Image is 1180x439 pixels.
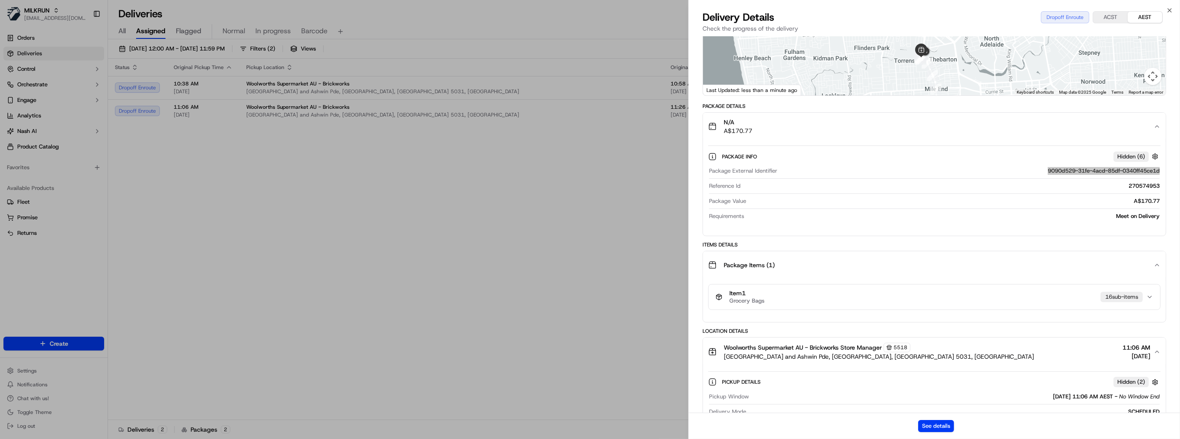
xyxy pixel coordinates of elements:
button: Keyboard shortcuts [1017,89,1054,95]
span: Grocery Bags [729,297,764,304]
a: Terms (opens in new tab) [1111,90,1123,95]
img: Google [705,84,734,95]
a: Report a map error [1129,90,1163,95]
span: Reference Id [709,182,741,190]
span: Requirements [709,212,744,220]
span: No Window End [1119,393,1160,401]
div: 15 [915,54,926,65]
div: 4 [922,57,933,69]
span: Delivery Details [703,10,774,24]
span: Package Info [722,153,759,160]
div: Meet on Delivery [747,212,1160,220]
button: Woolworths Supermarket AU - Brickworks Store Manager5518[GEOGRAPHIC_DATA] and Ashwin Pde, [GEOGRA... [703,338,1166,366]
div: 13 [915,52,926,63]
span: Package Items ( 1 ) [724,261,775,269]
p: Check the progress of the delivery [703,24,1166,33]
span: Package External Identifier [709,167,777,175]
button: AEST [1128,12,1162,23]
span: Hidden ( 2 ) [1117,378,1145,386]
span: Pickup Window [709,393,749,401]
div: Package Items (1) [703,279,1166,322]
span: A$170.77 [724,126,752,135]
div: 2 [930,83,941,95]
button: Hidden (2) [1113,377,1161,388]
span: [DATE] 11:06 AM AEST [1053,393,1113,401]
span: Package Value [709,197,746,205]
div: 9090d529-31fe-4acd-85df-0340ff45ce1d [781,167,1160,175]
span: Item 1 [729,290,764,297]
div: Package Details [703,103,1166,110]
a: Open this area in Google Maps (opens a new window) [705,84,734,95]
span: N/A [724,118,752,126]
div: 270574953 [744,182,1160,190]
span: Hidden ( 6 ) [1117,153,1145,161]
button: Hidden (6) [1113,151,1161,162]
span: [GEOGRAPHIC_DATA] and Ashwin Pde, [GEOGRAPHIC_DATA], [GEOGRAPHIC_DATA] 5031, [GEOGRAPHIC_DATA] [724,352,1034,361]
button: Item1Grocery Bags16sub-items [709,284,1160,310]
button: Map camera controls [1144,68,1161,85]
button: ACST [1093,12,1128,23]
span: Woolworths Supermarket AU - Brickworks Store Manager [724,343,882,352]
div: N/AA$170.77 [703,140,1166,236]
div: Last Updated: less than a minute ago [703,85,801,95]
button: N/AA$170.77 [703,113,1166,140]
div: Location Details [703,328,1166,335]
span: Map data ©2025 Google [1059,90,1106,95]
button: See details [918,420,954,432]
span: Pickup Details [722,379,762,385]
div: SCHEDULED [750,408,1160,416]
button: Package Items (1) [703,251,1166,279]
span: - [1115,393,1117,401]
span: [DATE] [1123,352,1150,360]
div: 3 [927,70,938,81]
div: 16 sub-item s [1100,292,1143,302]
div: A$170.77 [750,197,1160,205]
span: Delivery Mode [709,408,746,416]
div: Items Details [703,241,1166,248]
span: 11:06 AM [1123,343,1150,352]
span: 5518 [894,344,907,351]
